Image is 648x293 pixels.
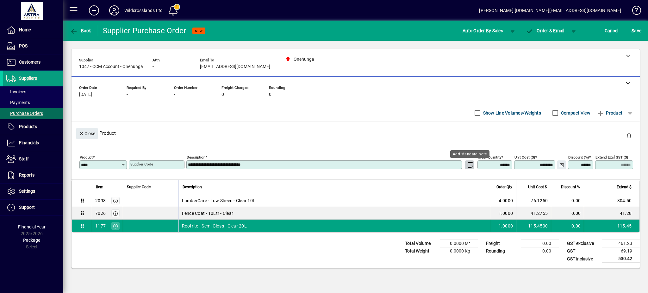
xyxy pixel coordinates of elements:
[195,29,203,33] span: NEW
[3,54,63,70] a: Customers
[63,25,98,36] app-page-header-button: Back
[3,86,63,97] a: Invoices
[521,240,559,247] td: 0.00
[19,205,35,210] span: Support
[597,108,622,118] span: Product
[19,59,40,65] span: Customers
[124,5,163,16] div: Wildcrosslands Ltd
[70,28,91,33] span: Back
[72,122,640,145] div: Product
[605,26,619,36] span: Cancel
[617,184,632,190] span: Extend $
[19,172,34,178] span: Reports
[3,119,63,135] a: Products
[182,210,234,216] span: Fence Coat - 10Ltr - Clear
[402,240,440,247] td: Total Volume
[491,194,516,207] td: 4.0000
[6,100,30,105] span: Payments
[95,197,106,204] div: 2098
[174,92,175,97] span: -
[496,184,512,190] span: Order Qty
[103,26,186,36] div: Supplier Purchase Order
[621,128,637,143] button: Delete
[551,194,584,207] td: 0.00
[19,189,35,194] span: Settings
[130,162,153,166] mat-label: Supplier Code
[602,240,640,247] td: 461.23
[483,247,521,255] td: Rounding
[19,76,37,81] span: Suppliers
[482,110,541,116] label: Show Line Volumes/Weights
[516,220,551,232] td: 115.4500
[602,255,640,263] td: 530.42
[79,64,143,69] span: 1047 - CCM Account - Onehunga
[491,207,516,220] td: 1.0000
[632,26,641,36] span: ave
[521,247,559,255] td: 0.00
[568,155,589,159] mat-label: Discount (%)
[584,207,639,220] td: 41.28
[23,238,40,243] span: Package
[19,27,31,32] span: Home
[6,111,43,116] span: Purchase Orders
[561,184,580,190] span: Discount %
[221,92,224,97] span: 0
[603,25,620,36] button: Cancel
[560,110,590,116] label: Compact View
[630,25,643,36] button: Save
[200,64,270,69] span: [EMAIL_ADDRESS][DOMAIN_NAME]
[402,247,440,255] td: Total Weight
[557,160,566,169] button: Change Price Levels
[3,22,63,38] a: Home
[564,247,602,255] td: GST
[84,5,104,16] button: Add
[127,92,128,97] span: -
[3,151,63,167] a: Staff
[516,194,551,207] td: 76.1250
[584,194,639,207] td: 304.50
[551,207,584,220] td: 0.00
[19,140,39,145] span: Financials
[483,240,521,247] td: Freight
[68,25,93,36] button: Back
[183,184,202,190] span: Description
[551,220,584,232] td: 0.00
[564,255,602,263] td: GST inclusive
[528,184,547,190] span: Unit Cost $
[514,155,535,159] mat-label: Unit Cost ($)
[76,128,98,139] button: Close
[3,184,63,199] a: Settings
[187,155,205,159] mat-label: Description
[621,133,637,138] app-page-header-button: Delete
[18,224,46,229] span: Financial Year
[75,130,99,136] app-page-header-button: Close
[594,107,626,119] button: Product
[602,247,640,255] td: 69.19
[95,210,106,216] div: 7026
[19,124,37,129] span: Products
[269,92,271,97] span: 0
[440,247,478,255] td: 0.0000 Kg
[440,240,478,247] td: 0.0000 M³
[182,197,256,204] span: LumberCare - Low Sheen - Clear 10L
[3,167,63,183] a: Reports
[459,25,506,36] button: Auto Order By Sales
[3,97,63,108] a: Payments
[3,108,63,119] a: Purchase Orders
[19,156,29,161] span: Staff
[491,220,516,232] td: 1.0000
[627,1,640,22] a: Knowledge Base
[79,92,92,97] span: [DATE]
[516,207,551,220] td: 41.2755
[3,38,63,54] a: POS
[96,184,103,190] span: Item
[80,155,93,159] mat-label: Product
[182,223,247,229] span: Roofrite - Semi Gloss - Clear 20L
[526,28,564,33] span: Order & Email
[3,135,63,151] a: Financials
[79,128,95,139] span: Close
[19,43,28,48] span: POS
[564,240,602,247] td: GST exclusive
[153,64,154,69] span: -
[104,5,124,16] button: Profile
